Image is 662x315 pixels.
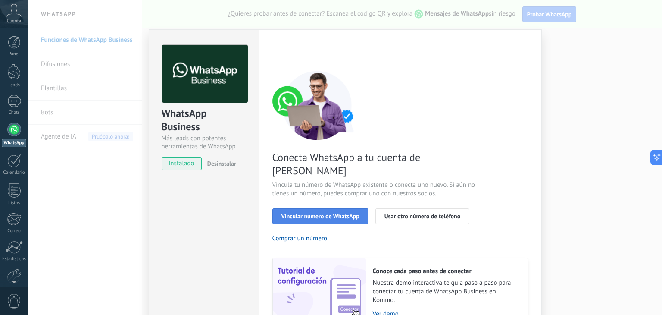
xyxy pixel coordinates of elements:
img: logo_main.png [162,45,248,103]
div: Más leads con potentes herramientas de WhatsApp [162,134,247,151]
div: Calendario [2,170,27,176]
div: Estadísticas [2,256,27,262]
img: connect number [272,71,363,140]
span: Nuestra demo interactiva te guía paso a paso para conectar tu cuenta de WhatsApp Business en Kommo. [373,279,519,305]
span: Vincula tu número de WhatsApp existente o conecta uno nuevo. Si aún no tienes un número, puedes c... [272,181,478,198]
div: WhatsApp Business [162,107,247,134]
span: Desinstalar [207,160,236,167]
button: Usar otro número de teléfono [375,208,469,224]
span: instalado [162,157,201,170]
button: Vincular número de WhatsApp [272,208,368,224]
div: Leads [2,82,27,88]
span: Conecta WhatsApp a tu cuenta de [PERSON_NAME] [272,151,478,177]
div: Panel [2,51,27,57]
div: WhatsApp [2,139,26,147]
button: Desinstalar [204,157,236,170]
span: Usar otro número de teléfono [384,213,460,219]
span: Vincular número de WhatsApp [281,213,359,219]
div: Chats [2,110,27,116]
button: Comprar un número [272,234,328,243]
div: Correo [2,228,27,234]
div: Listas [2,200,27,206]
h2: Conoce cada paso antes de conectar [373,267,519,275]
span: Cuenta [7,19,21,24]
